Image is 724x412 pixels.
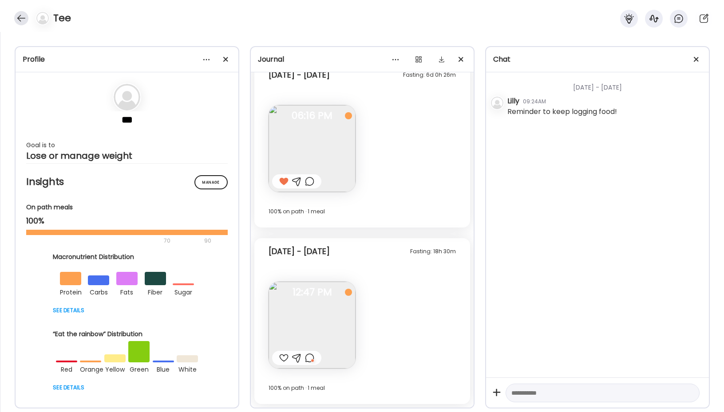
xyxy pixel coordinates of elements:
[493,54,702,65] div: Chat
[269,246,330,257] div: [DATE] - [DATE]
[269,70,330,80] div: [DATE] - [DATE]
[53,11,71,25] h4: Tee
[56,362,77,375] div: red
[194,175,228,189] div: Manage
[410,246,456,257] div: Fasting: 18h 30m
[80,362,101,375] div: orange
[53,330,201,339] div: “Eat the rainbow” Distribution
[60,285,81,298] div: protein
[26,216,228,226] div: 100%
[26,235,202,246] div: 70
[507,72,702,96] div: [DATE] - [DATE]
[269,112,356,120] span: 06:16 PM
[26,203,228,212] div: On path meals
[88,285,109,298] div: carbs
[26,140,228,150] div: Goal is to
[507,106,617,117] div: Reminder to keep logging food!
[269,383,456,393] div: 100% on path · 1 meal
[114,84,140,110] img: bg-avatar-default.svg
[258,54,467,65] div: Journal
[269,282,356,369] img: images%2Foo7fuxIcn3dbckGTSfsqpZasXtv1%2FjbmEmACoR37gcglfLj52%2FmPGklBPNLF4uAzQXIjub_240
[36,12,49,24] img: bg-avatar-default.svg
[153,362,174,375] div: blue
[203,235,212,246] div: 90
[145,285,166,298] div: fiber
[173,285,194,298] div: sugar
[269,288,356,296] span: 12:47 PM
[177,362,198,375] div: white
[523,98,546,106] div: 09:24AM
[104,362,126,375] div: yellow
[128,362,150,375] div: green
[26,175,228,188] h2: Insights
[269,105,356,192] img: images%2Foo7fuxIcn3dbckGTSfsqpZasXtv1%2FhldTi13q4ijwF6L5eDHU%2Fjb7G5uSYiZLnd45AXKS1_240
[403,70,456,80] div: Fasting: 6d 0h 26m
[23,54,231,65] div: Profile
[269,206,456,217] div: 100% on path · 1 meal
[116,285,138,298] div: fats
[26,150,228,161] div: Lose or manage weight
[491,97,503,109] img: bg-avatar-default.svg
[53,252,201,262] div: Macronutrient Distribution
[507,96,519,106] div: Lilly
